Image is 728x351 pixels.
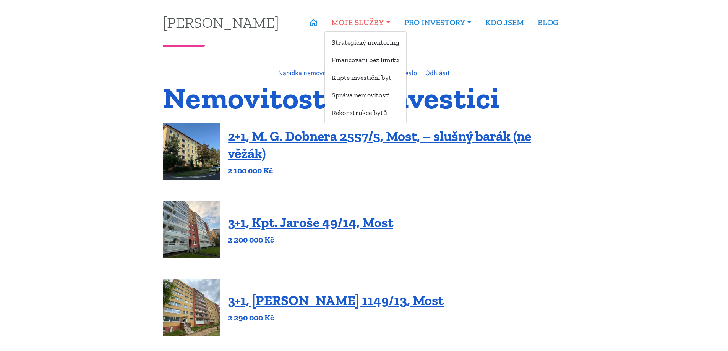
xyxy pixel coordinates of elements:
[228,214,393,231] a: 3+1, Kpt. Jaroše 49/14, Most
[531,14,565,31] a: BLOG
[325,35,406,49] a: Strategický mentoring
[325,88,406,102] a: Správa nemovitostí
[397,14,478,31] a: PRO INVESTORY
[324,14,397,31] a: MOJE SLUŽBY
[228,128,531,162] a: 2+1, M. G. Dobnera 2557/5, Most, – slušný barák (ne věžák)
[228,292,444,309] a: 3+1, [PERSON_NAME] 1149/13, Most
[228,235,393,245] p: 2 200 000 Kč
[163,15,279,30] a: [PERSON_NAME]
[228,165,565,176] p: 2 100 000 Kč
[325,70,406,84] a: Kupte investiční byt
[163,85,565,111] h1: Nemovitosti na investici
[325,53,406,67] a: Financování bez limitu
[325,105,406,120] a: Rekonstrukce bytů
[278,69,337,77] a: Nabídka nemovitostí
[228,312,444,323] p: 2 290 000 Kč
[425,69,450,77] a: Odhlásit
[478,14,531,31] a: KDO JSEM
